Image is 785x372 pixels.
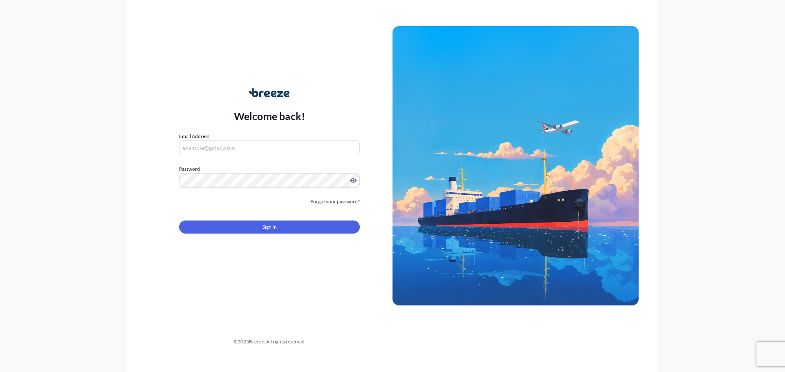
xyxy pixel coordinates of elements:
input: example@gmail.com [179,140,360,155]
button: Show password [350,177,357,184]
div: © 2025 Breeze. All rights reserved. [146,338,392,346]
img: Ship illustration [392,26,639,305]
span: Sign In [262,223,277,231]
label: Email Address [179,132,209,140]
label: Password [179,165,360,173]
p: Welcome back! [234,109,305,123]
a: Forgot your password? [310,198,360,206]
button: Sign In [179,221,360,234]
